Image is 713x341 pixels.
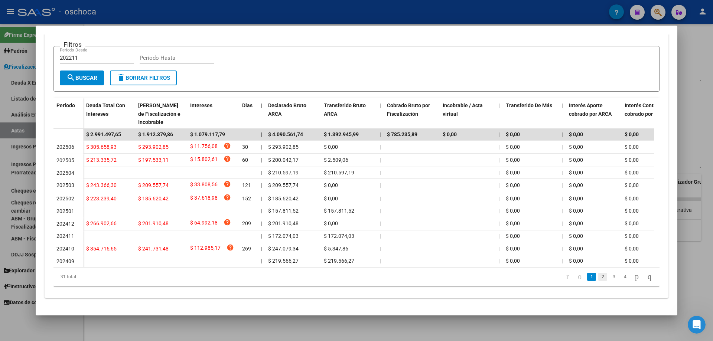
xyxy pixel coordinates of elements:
span: $ 0,00 [569,233,583,239]
span: $ 293.902,85 [138,144,169,150]
span: $ 223.239,40 [86,196,117,201]
datatable-header-cell: Dias [239,98,258,130]
span: | [380,144,381,150]
span: $ 0,00 [324,196,338,201]
span: | [561,258,563,264]
span: $ 157.811,52 [268,208,299,214]
span: $ 247.079,34 [268,246,299,252]
span: $ 0,00 [569,208,583,214]
span: | [380,170,381,176]
span: [PERSON_NAME] de Fiscalización e Incobrable [138,102,180,125]
span: Intereses [190,102,212,108]
a: 3 [609,273,618,281]
span: $ 0,00 [506,246,520,252]
i: help [224,180,231,188]
span: $ 0,00 [625,220,639,226]
a: 2 [598,273,607,281]
span: | [498,170,499,176]
span: $ 185.620,42 [138,196,169,201]
span: 202502 [56,196,74,201]
datatable-header-cell: | [495,98,503,130]
span: $ 0,00 [506,170,520,176]
span: $ 0,00 [569,157,583,163]
span: $ 0,00 [443,131,457,137]
span: $ 33.808,56 [190,180,218,190]
datatable-header-cell: | [258,98,265,130]
span: $ 0,00 [625,157,639,163]
span: | [380,233,381,239]
span: 202410 [56,246,74,252]
span: $ 0,00 [625,258,639,264]
a: go to previous page [574,273,585,281]
span: Interés Aporte cobrado por ARCA [569,102,612,117]
span: | [261,144,262,150]
span: $ 2.509,06 [324,157,348,163]
span: $ 2.991.497,65 [86,131,121,137]
span: 202412 [56,221,74,227]
span: | [261,102,262,108]
span: | [498,182,499,188]
span: Transferido De Más [506,102,552,108]
span: Incobrable / Acta virtual [443,102,483,117]
datatable-header-cell: Transferido Bruto ARCA [321,98,377,130]
iframe: Intercom live chat [688,316,706,334]
button: Borrar Filtros [110,71,177,85]
span: $ 219.566,27 [324,258,354,264]
span: | [498,208,499,214]
span: | [561,182,563,188]
h3: Filtros [60,40,85,49]
span: | [261,258,262,264]
span: $ 201.910,48 [268,220,299,226]
datatable-header-cell: Período [53,98,83,129]
span: | [261,220,262,226]
datatable-header-cell: Cobrado Bruto por Fiscalización [384,98,440,130]
span: $ 0,00 [569,258,583,264]
span: $ 201.910,48 [138,220,169,226]
span: Cobrado Bruto por Fiscalización [387,102,430,117]
button: Buscar [60,71,104,85]
span: | [380,102,381,108]
a: go to next page [632,273,642,281]
span: $ 0,00 [506,131,520,137]
span: 202503 [56,182,74,188]
span: $ 15.802,61 [190,155,218,165]
span: | [561,233,563,239]
span: $ 243.366,30 [86,182,117,188]
span: $ 5.347,86 [324,246,348,252]
span: $ 0,00 [324,144,338,150]
i: help [224,142,231,150]
span: | [561,208,563,214]
span: | [498,102,500,108]
span: Buscar [66,75,97,81]
span: Borrar Filtros [117,75,170,81]
span: Transferido Bruto ARCA [324,102,366,117]
span: $ 112.985,17 [190,244,221,254]
span: | [498,157,499,163]
span: $ 0,00 [569,220,583,226]
span: | [380,208,381,214]
span: $ 0,00 [625,246,639,252]
span: $ 0,00 [569,131,583,137]
span: | [561,220,563,226]
span: $ 0,00 [625,208,639,214]
span: $ 209.557,74 [138,182,169,188]
span: $ 293.902,85 [268,144,299,150]
span: | [561,102,563,108]
span: | [561,144,563,150]
span: $ 172.074,03 [324,233,354,239]
span: | [498,220,499,226]
span: 202504 [56,170,74,176]
span: Dias [242,102,253,108]
i: help [227,244,234,251]
a: go to last page [644,273,655,281]
span: | [380,157,381,163]
span: $ 210.597,19 [268,170,299,176]
datatable-header-cell: Incobrable / Acta virtual [440,98,495,130]
span: Declarado Bruto ARCA [268,102,306,117]
span: $ 0,00 [506,157,520,163]
a: go to first page [563,273,572,281]
span: 202505 [56,157,74,163]
span: $ 241.731,48 [138,246,169,252]
span: $ 0,00 [625,196,639,201]
span: Período [56,102,75,108]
